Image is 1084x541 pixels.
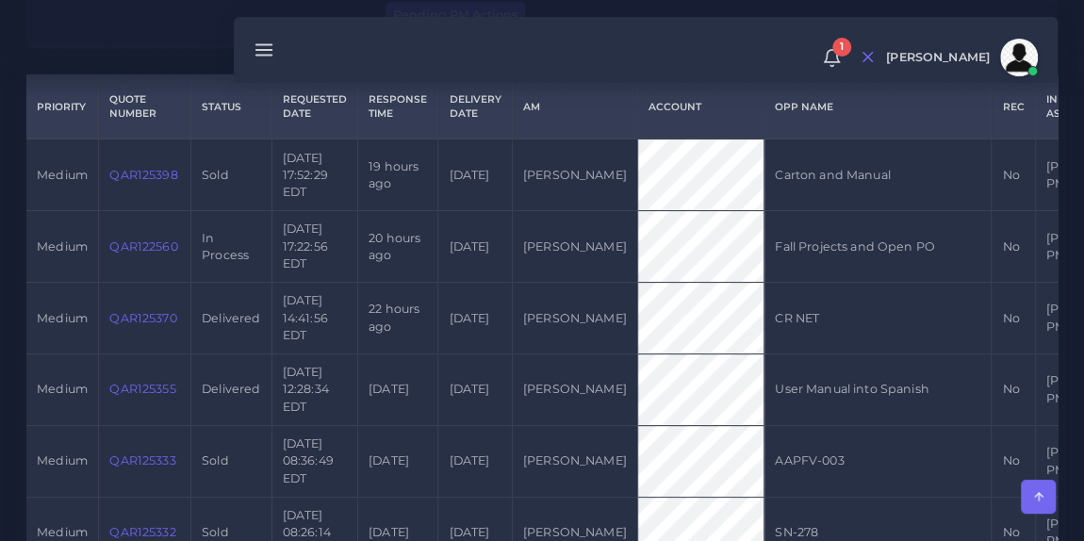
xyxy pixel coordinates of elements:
[271,354,357,426] td: [DATE] 12:28:34 EDT
[512,283,637,354] td: [PERSON_NAME]
[26,75,99,139] th: Priority
[109,382,175,396] a: QAR125355
[109,453,175,467] a: QAR125333
[190,354,271,426] td: Delivered
[190,211,271,283] td: In Process
[37,168,88,182] span: medium
[438,139,512,210] td: [DATE]
[992,354,1035,426] td: No
[271,75,357,139] th: Requested Date
[357,139,437,210] td: 19 hours ago
[992,211,1035,283] td: No
[357,426,437,498] td: [DATE]
[832,38,851,57] span: 1
[764,426,992,498] td: AAPFV-003
[99,75,191,139] th: Quote Number
[512,354,637,426] td: [PERSON_NAME]
[37,311,88,325] span: medium
[764,139,992,210] td: Carton and Manual
[271,139,357,210] td: [DATE] 17:52:29 EDT
[357,354,437,426] td: [DATE]
[357,75,437,139] th: Response Time
[512,139,637,210] td: [PERSON_NAME]
[764,75,992,139] th: Opp Name
[37,239,88,254] span: medium
[109,525,175,539] a: QAR125332
[190,139,271,210] td: Sold
[37,453,88,467] span: medium
[271,211,357,283] td: [DATE] 17:22:56 EDT
[886,52,990,64] span: [PERSON_NAME]
[37,525,88,539] span: medium
[190,426,271,498] td: Sold
[512,426,637,498] td: [PERSON_NAME]
[992,283,1035,354] td: No
[815,48,848,68] a: 1
[190,75,271,139] th: Status
[512,75,637,139] th: AM
[438,283,512,354] td: [DATE]
[764,354,992,426] td: User Manual into Spanish
[438,354,512,426] td: [DATE]
[190,283,271,354] td: Delivered
[271,283,357,354] td: [DATE] 14:41:56 EDT
[109,311,176,325] a: QAR125370
[1000,39,1038,76] img: avatar
[637,75,764,139] th: Account
[438,75,512,139] th: Delivery Date
[764,211,992,283] td: Fall Projects and Open PO
[992,75,1035,139] th: REC
[992,139,1035,210] td: No
[438,211,512,283] td: [DATE]
[512,211,637,283] td: [PERSON_NAME]
[764,283,992,354] td: CR NET
[438,426,512,498] td: [DATE]
[37,382,88,396] span: medium
[357,283,437,354] td: 22 hours ago
[992,426,1035,498] td: No
[109,168,177,182] a: QAR125398
[877,39,1044,76] a: [PERSON_NAME]avatar
[109,239,177,254] a: QAR122560
[271,426,357,498] td: [DATE] 08:36:49 EDT
[357,211,437,283] td: 20 hours ago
